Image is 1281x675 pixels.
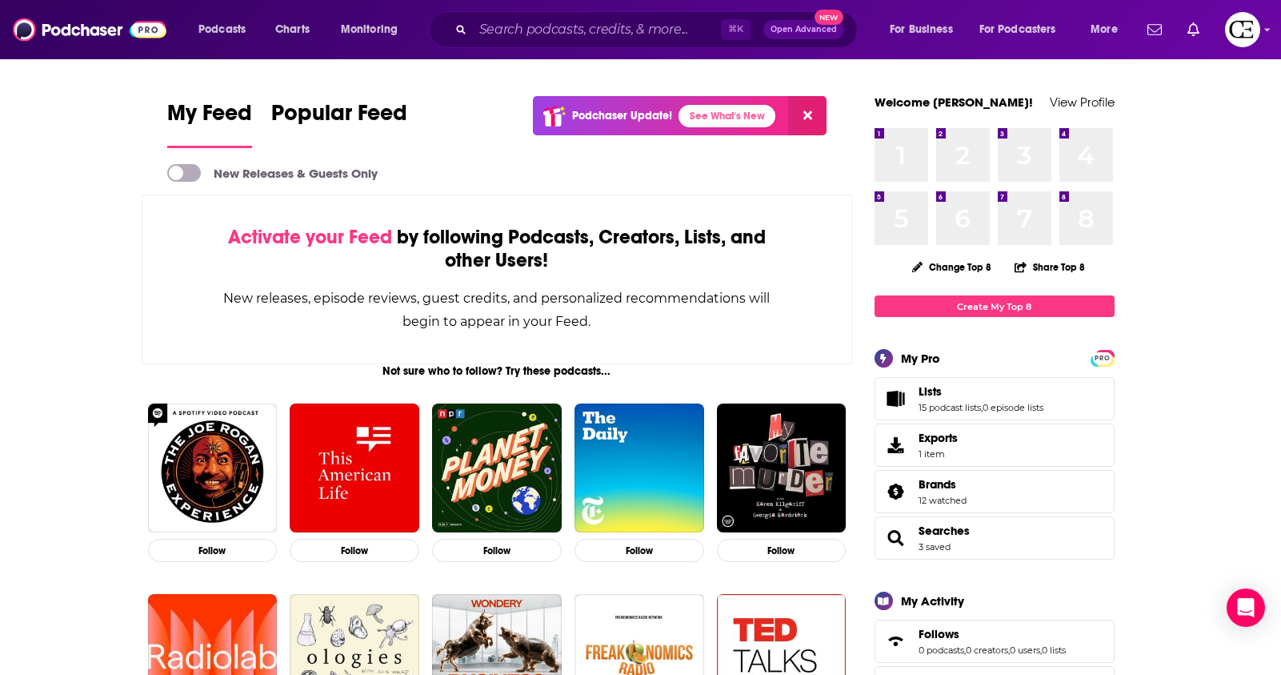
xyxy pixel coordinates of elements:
span: Open Advanced [771,26,837,34]
a: 0 podcasts [919,645,964,656]
span: 1 item [919,448,958,460]
span: ⌘ K [721,19,751,40]
img: The Daily [574,404,704,533]
span: Activate your Feed [228,225,392,249]
img: User Profile [1225,12,1260,47]
div: My Activity [901,593,964,609]
a: Welcome [PERSON_NAME]! [875,94,1033,110]
a: Popular Feed [271,99,407,148]
span: Follows [919,627,959,641]
button: open menu [330,17,418,42]
button: open menu [969,17,1079,42]
span: PRO [1093,352,1112,364]
input: Search podcasts, credits, & more... [473,17,721,42]
a: 15 podcast lists [919,402,981,413]
a: New Releases & Guests Only [167,164,378,182]
a: My Feed [167,99,252,148]
a: PRO [1093,352,1112,364]
span: New [815,10,843,25]
span: , [1008,645,1010,656]
div: My Pro [901,351,940,366]
a: Lists [880,388,912,410]
img: My Favorite Murder with Karen Kilgariff and Georgia Hardstark [717,404,847,533]
a: 0 users [1010,645,1040,656]
span: Logged in as cozyearthaudio [1225,12,1260,47]
button: open menu [187,17,266,42]
div: Search podcasts, credits, & more... [444,11,873,48]
span: Brands [919,477,956,492]
a: 0 creators [966,645,1008,656]
span: Charts [275,18,310,41]
a: Create My Top 8 [875,295,1115,317]
a: Charts [265,17,319,42]
div: Not sure who to follow? Try these podcasts... [142,364,853,378]
button: open menu [1079,17,1138,42]
button: Follow [574,539,704,562]
span: For Podcasters [979,18,1056,41]
img: Podchaser - Follow, Share and Rate Podcasts [13,14,166,45]
a: Lists [919,384,1043,399]
a: Follows [919,627,1066,641]
span: More [1091,18,1118,41]
span: Lists [919,384,942,399]
a: 12 watched [919,495,967,506]
div: Open Intercom Messenger [1227,589,1265,627]
button: Change Top 8 [903,257,1002,277]
button: Follow [432,539,562,562]
a: Follows [880,630,912,653]
span: Exports [919,431,958,445]
a: 0 lists [1042,645,1066,656]
a: Searches [880,527,912,549]
a: 3 saved [919,541,951,552]
span: For Business [890,18,953,41]
a: Brands [880,480,912,503]
img: This American Life [290,404,419,533]
button: Follow [717,539,847,562]
span: , [981,402,983,413]
button: Open AdvancedNew [763,20,844,39]
p: Podchaser Update! [572,109,672,123]
span: , [964,645,966,656]
button: open menu [879,17,973,42]
a: 0 episode lists [983,402,1043,413]
span: , [1040,645,1042,656]
button: Follow [290,539,419,562]
button: Show profile menu [1225,12,1260,47]
a: Exports [875,424,1115,467]
span: Monitoring [341,18,398,41]
span: Brands [875,470,1115,513]
span: Popular Feed [271,99,407,136]
img: The Joe Rogan Experience [148,404,278,533]
a: See What's New [679,105,775,127]
a: Searches [919,524,970,538]
span: Lists [875,377,1115,420]
span: Podcasts [198,18,246,41]
button: Share Top 8 [1014,251,1086,283]
a: Show notifications dropdown [1141,16,1168,43]
div: New releases, episode reviews, guest credits, and personalized recommendations will begin to appe... [222,287,772,333]
span: Exports [880,434,912,456]
span: Follows [875,620,1115,663]
span: Searches [875,516,1115,560]
div: by following Podcasts, Creators, Lists, and other Users! [222,226,772,272]
img: Planet Money [432,404,562,533]
span: My Feed [167,99,252,136]
a: Show notifications dropdown [1181,16,1206,43]
a: Brands [919,477,967,492]
button: Follow [148,539,278,562]
a: View Profile [1050,94,1115,110]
